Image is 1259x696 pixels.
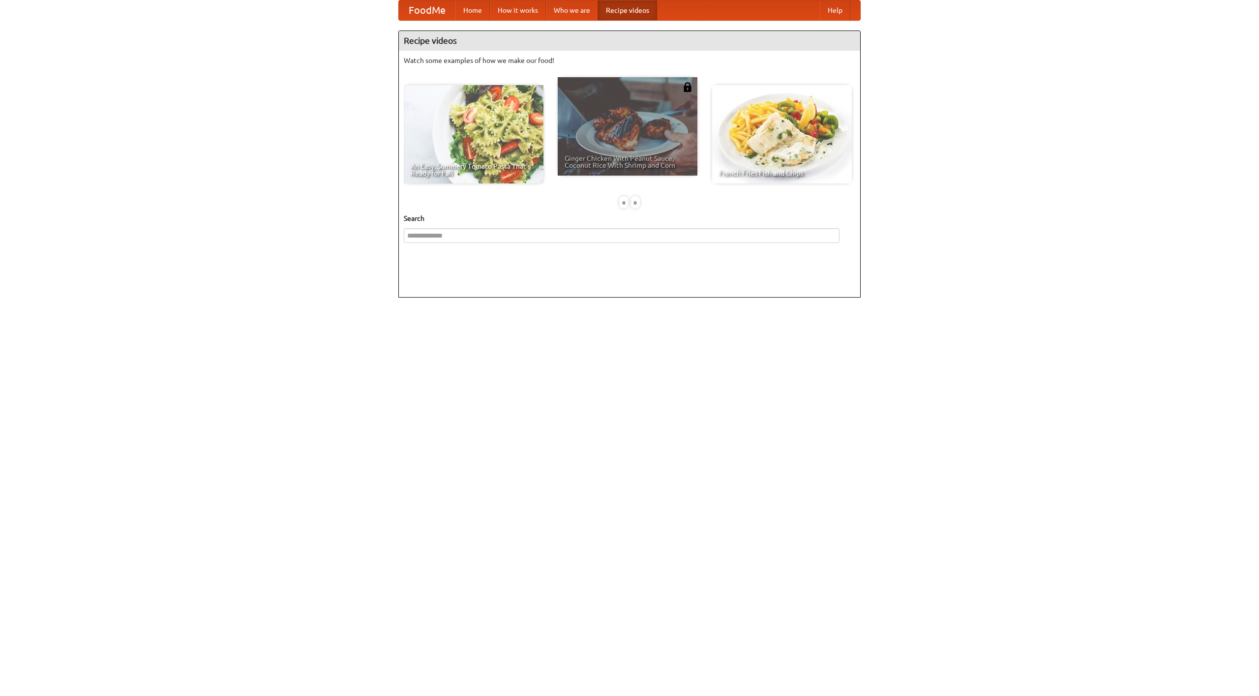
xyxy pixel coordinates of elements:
[399,31,860,51] h4: Recipe videos
[399,0,455,20] a: FoodMe
[712,85,852,183] a: French Fries Fish and Chips
[546,0,598,20] a: Who we are
[719,170,845,177] span: French Fries Fish and Chips
[490,0,546,20] a: How it works
[404,213,855,223] h5: Search
[631,196,640,209] div: »
[820,0,850,20] a: Help
[455,0,490,20] a: Home
[683,82,692,92] img: 483408.png
[404,56,855,65] p: Watch some examples of how we make our food!
[411,163,537,177] span: An Easy, Summery Tomato Pasta That's Ready for Fall
[619,196,628,209] div: «
[404,85,543,183] a: An Easy, Summery Tomato Pasta That's Ready for Fall
[598,0,657,20] a: Recipe videos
